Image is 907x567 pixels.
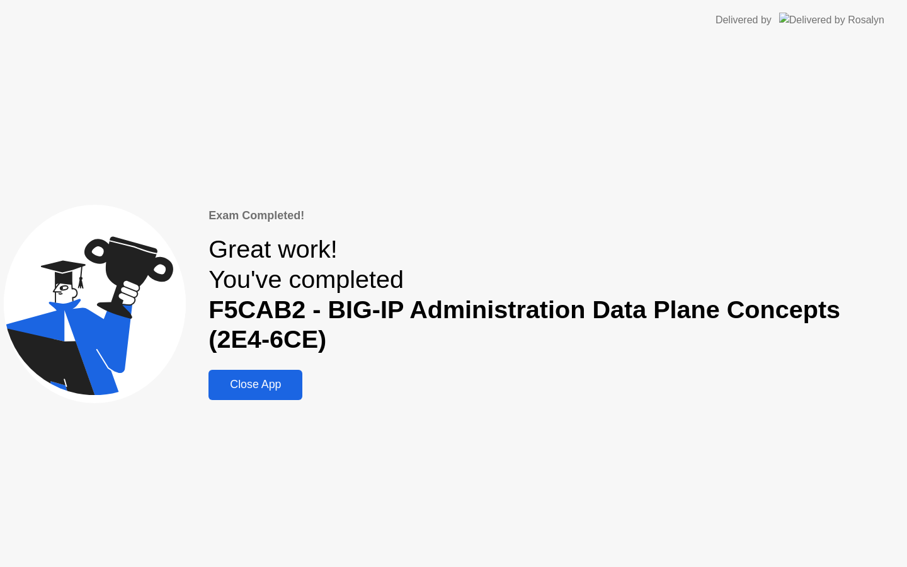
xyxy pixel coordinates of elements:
[716,13,772,28] div: Delivered by
[208,234,903,354] div: Great work! You've completed
[779,13,884,27] img: Delivered by Rosalyn
[208,370,302,400] button: Close App
[208,207,903,224] div: Exam Completed!
[212,378,299,391] div: Close App
[208,295,840,353] b: F5CAB2 - BIG-IP Administration Data Plane Concepts (2E4-6CE)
